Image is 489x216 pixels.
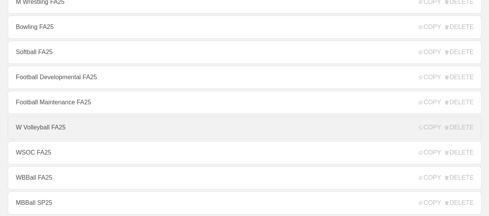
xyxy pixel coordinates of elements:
[8,116,481,139] a: W Volleyball FA25
[419,99,441,106] span: COPY
[445,49,474,56] span: DELETE
[445,74,474,81] span: DELETE
[8,15,481,39] a: Bowling FA25
[8,41,481,64] a: Softball FA25
[419,24,441,31] span: COPY
[419,74,441,81] span: COPY
[350,126,489,216] iframe: Chat Widget
[445,24,474,31] span: DELETE
[8,66,481,89] a: Football Developmental FA25
[8,91,481,114] a: Football Maintenance FA25
[445,124,474,131] span: DELETE
[8,166,481,189] a: WBBall FA25
[419,124,441,131] span: COPY
[8,141,481,164] a: WSOC FA25
[445,99,474,106] span: DELETE
[8,191,481,214] a: MBBall SP25
[419,49,441,56] span: COPY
